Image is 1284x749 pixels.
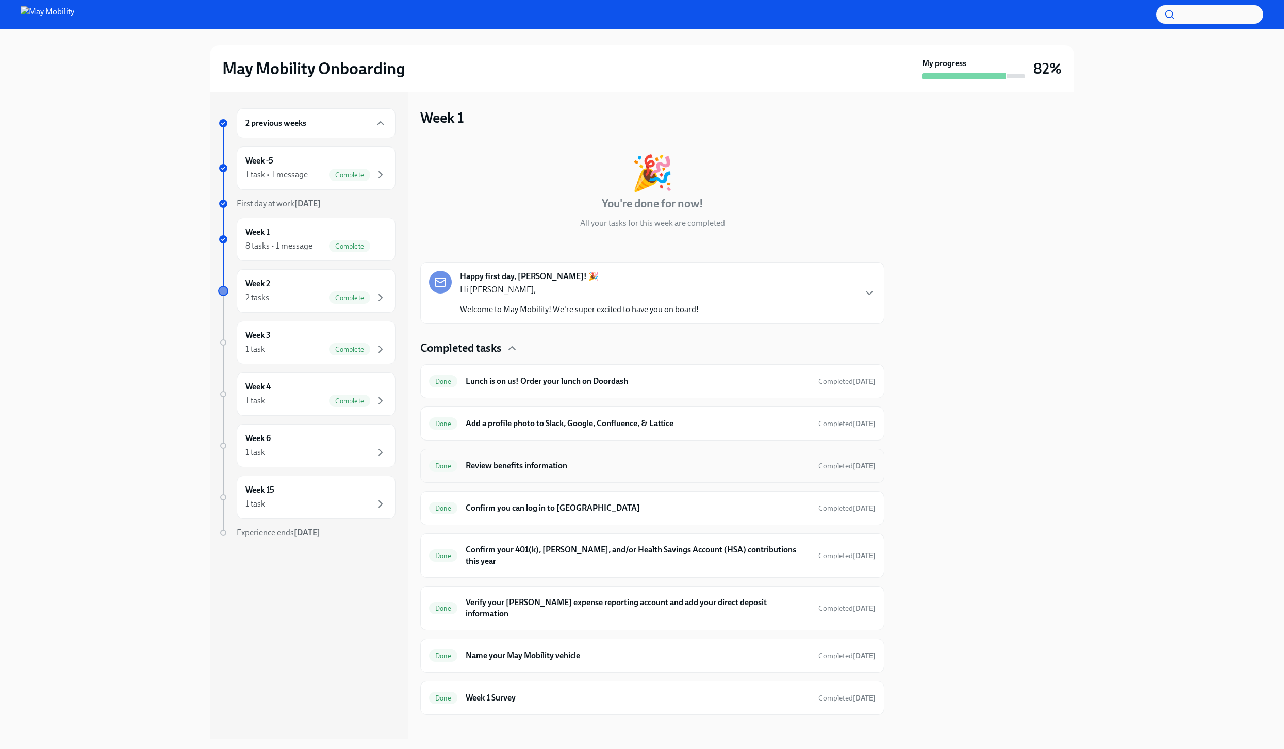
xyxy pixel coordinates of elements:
[853,504,876,513] strong: [DATE]
[245,344,265,355] div: 1 task
[218,372,396,416] a: Week 41 taskComplete
[237,199,321,208] span: First day at work
[218,198,396,209] a: First day at work[DATE]
[329,397,370,405] span: Complete
[460,271,599,282] strong: Happy first day, [PERSON_NAME]! 🎉
[853,652,876,660] strong: [DATE]
[245,395,265,406] div: 1 task
[222,58,405,79] h2: May Mobility Onboarding
[245,433,271,444] h6: Week 6
[245,292,269,303] div: 2 tasks
[466,460,810,471] h6: Review benefits information
[818,504,876,513] span: Completed
[329,346,370,353] span: Complete
[460,304,699,315] p: Welcome to May Mobility! We're super excited to have you on board!
[329,171,370,179] span: Complete
[429,605,457,612] span: Done
[818,551,876,560] span: Completed
[466,692,810,704] h6: Week 1 Survey
[818,604,876,613] span: September 23rd, 2025 09:42
[329,242,370,250] span: Complete
[429,652,457,660] span: Done
[429,504,457,512] span: Done
[631,156,673,190] div: 🎉
[853,551,876,560] strong: [DATE]
[245,498,265,510] div: 1 task
[818,651,876,661] span: September 23rd, 2025 09:47
[853,694,876,703] strong: [DATE]
[429,420,457,428] span: Done
[1033,59,1062,78] h3: 82%
[21,6,74,23] img: May Mobility
[429,500,876,516] a: DoneConfirm you can log in to [GEOGRAPHIC_DATA]Completed[DATE]
[429,694,457,702] span: Done
[429,458,876,474] a: DoneReview benefits informationCompleted[DATE]
[466,502,810,514] h6: Confirm you can log in to [GEOGRAPHIC_DATA]
[853,419,876,428] strong: [DATE]
[818,377,876,386] span: September 23rd, 2025 09:49
[420,108,464,127] h3: Week 1
[218,269,396,313] a: Week 22 tasksComplete
[818,652,876,660] span: Completed
[218,476,396,519] a: Week 151 task
[466,376,810,387] h6: Lunch is on us! Order your lunch on Doordash
[818,551,876,561] span: September 23rd, 2025 09:39
[853,462,876,470] strong: [DATE]
[818,377,876,386] span: Completed
[429,595,876,622] a: DoneVerify your [PERSON_NAME] expense reporting account and add your direct deposit informationCo...
[580,218,725,229] p: All your tasks for this week are completed
[245,447,265,458] div: 1 task
[466,544,810,567] h6: Confirm your 401(k), [PERSON_NAME], and/or Health Savings Account (HSA) contributions this year
[818,419,876,428] span: Completed
[218,321,396,364] a: Week 31 taskComplete
[818,462,876,470] span: Completed
[420,340,884,356] div: Completed tasks
[245,381,271,393] h6: Week 4
[218,218,396,261] a: Week 18 tasks • 1 messageComplete
[237,528,320,538] span: Experience ends
[818,694,876,703] span: Completed
[245,330,271,341] h6: Week 3
[245,226,270,238] h6: Week 1
[460,284,699,296] p: Hi [PERSON_NAME],
[245,118,306,129] h6: 2 previous weeks
[429,373,876,389] a: DoneLunch is on us! Order your lunch on DoordashCompleted[DATE]
[818,503,876,513] span: September 22nd, 2025 10:23
[218,424,396,467] a: Week 61 task
[429,462,457,470] span: Done
[245,169,308,181] div: 1 task • 1 message
[818,461,876,471] span: September 23rd, 2025 09:34
[237,108,396,138] div: 2 previous weeks
[429,542,876,569] a: DoneConfirm your 401(k), [PERSON_NAME], and/or Health Savings Account (HSA) contributions this ye...
[602,196,703,211] h4: You're done for now!
[429,647,876,664] a: DoneName your May Mobility vehicleCompleted[DATE]
[245,155,273,167] h6: Week -5
[818,604,876,613] span: Completed
[245,278,270,289] h6: Week 2
[818,419,876,429] span: September 22nd, 2025 16:37
[294,528,320,538] strong: [DATE]
[245,240,312,252] div: 8 tasks • 1 message
[429,552,457,560] span: Done
[294,199,321,208] strong: [DATE]
[218,146,396,190] a: Week -51 task • 1 messageComplete
[922,58,966,69] strong: My progress
[853,377,876,386] strong: [DATE]
[245,484,274,496] h6: Week 15
[429,378,457,385] span: Done
[420,340,502,356] h4: Completed tasks
[429,690,876,706] a: DoneWeek 1 SurveyCompleted[DATE]
[429,415,876,432] a: DoneAdd a profile photo to Slack, Google, Confluence, & LatticeCompleted[DATE]
[466,418,810,429] h6: Add a profile photo to Slack, Google, Confluence, & Lattice
[466,597,810,620] h6: Verify your [PERSON_NAME] expense reporting account and add your direct deposit information
[466,650,810,661] h6: Name your May Mobility vehicle
[329,294,370,302] span: Complete
[853,604,876,613] strong: [DATE]
[818,693,876,703] span: September 29th, 2025 09:56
